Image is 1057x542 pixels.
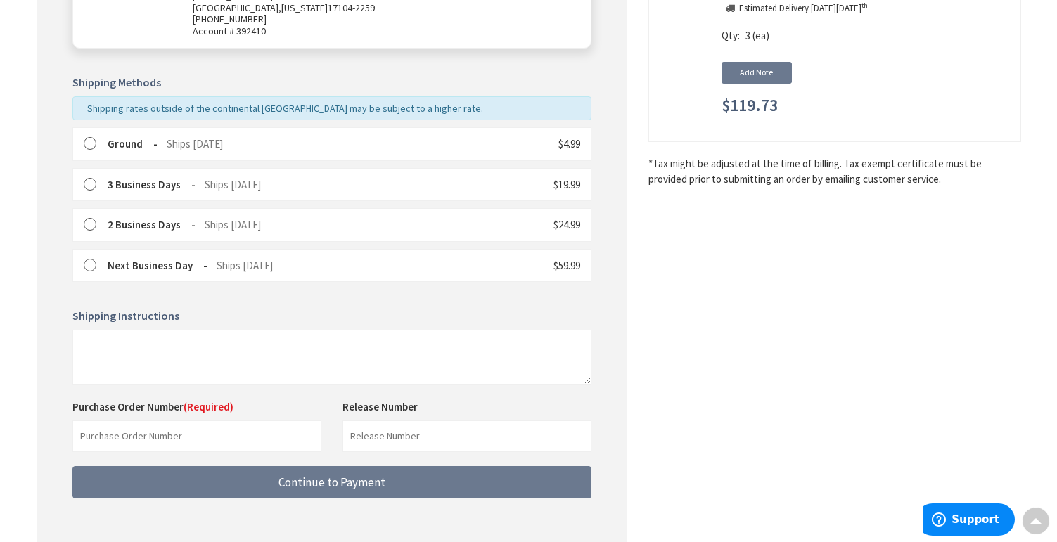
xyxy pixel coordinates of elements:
[328,1,375,14] span: 17104-2259
[108,259,207,272] strong: Next Business Day
[278,475,385,490] span: Continue to Payment
[553,218,580,231] span: $24.99
[193,13,267,25] span: [PHONE_NUMBER]
[108,137,158,150] strong: Ground
[108,218,196,231] strong: 2 Business Days
[72,420,321,452] input: Purchase Order Number
[72,466,591,499] button: Continue to Payment
[193,25,566,37] span: Account # 392410
[72,399,233,414] label: Purchase Order Number
[72,77,591,89] h5: Shipping Methods
[72,309,179,323] span: Shipping Instructions
[87,102,483,115] span: Shipping rates outside of the continental [GEOGRAPHIC_DATA] may be subject to a higher rate.
[752,29,769,42] span: (ea)
[558,137,580,150] span: $4.99
[722,29,738,42] span: Qty
[648,156,1021,186] : *Tax might be adjusted at the time of billing. Tax exempt certificate must be provided prior to s...
[722,96,778,115] span: $119.73
[281,1,328,14] span: [US_STATE]
[342,399,418,414] label: Release Number
[205,178,261,191] span: Ships [DATE]
[739,2,868,15] p: Estimated Delivery [DATE][DATE]
[923,503,1015,538] iframe: Opens a widget where you can find more information
[861,1,868,10] sup: th
[745,29,750,42] span: 3
[342,420,591,452] input: Release Number
[167,137,223,150] span: Ships [DATE]
[553,178,580,191] span: $19.99
[193,1,281,14] span: [GEOGRAPHIC_DATA],
[553,259,580,272] span: $59.99
[184,400,233,413] span: (Required)
[217,259,273,272] span: Ships [DATE]
[205,218,261,231] span: Ships [DATE]
[108,178,196,191] strong: 3 Business Days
